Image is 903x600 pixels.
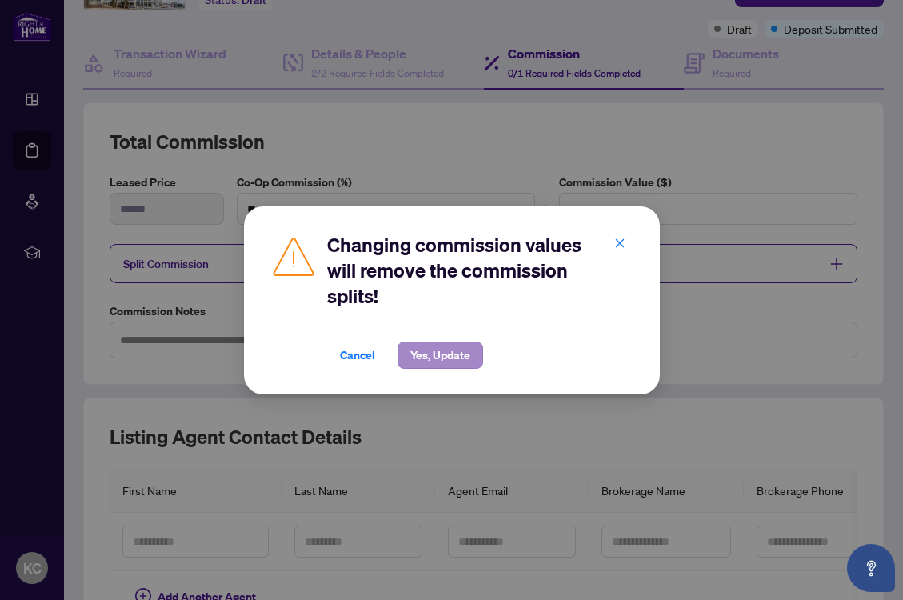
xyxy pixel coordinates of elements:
span: close [614,238,625,249]
span: Yes, Update [410,342,470,368]
img: Caution Icon [270,232,318,280]
button: Open asap [847,544,895,592]
button: Yes, Update [398,342,483,369]
h2: Changing commission values will remove the commission splits! [327,232,634,309]
button: Cancel [327,342,388,369]
span: Cancel [340,342,375,368]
